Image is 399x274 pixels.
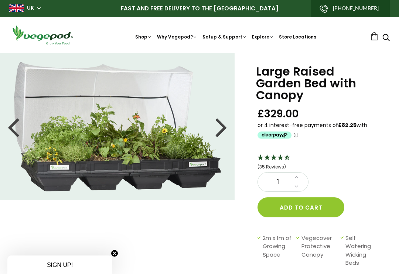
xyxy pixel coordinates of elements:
[382,34,390,42] a: Search
[9,24,76,46] img: Vegepod
[292,182,301,191] a: Decrease quantity by 1
[14,62,221,191] img: Large Raised Garden Bed with Canopy
[27,4,34,12] a: UK
[292,173,301,182] a: Increase quantity by 1
[47,262,73,268] span: SIGN UP!
[157,34,197,40] a: Why Vegepod?
[345,234,377,267] span: Self Watering Wicking Beds
[301,234,337,267] span: Vegecover Protective Canopy
[258,197,344,217] button: Add to cart
[111,250,118,257] button: Close teaser
[279,34,316,40] a: Store Locations
[265,177,290,187] span: 1
[256,66,381,101] h1: Large Raised Garden Bed with Canopy
[9,4,24,12] img: gb_large.png
[258,107,299,121] span: £329.00
[252,34,274,40] a: Explore
[135,34,152,40] a: Shop
[258,164,286,170] span: (35 Reviews)
[258,153,381,172] div: 4.69 Stars - 35 Reviews
[7,255,112,274] div: SIGN UP!Close teaser
[202,34,247,40] a: Setup & Support
[263,234,293,267] span: 2m x 1m of Growing Space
